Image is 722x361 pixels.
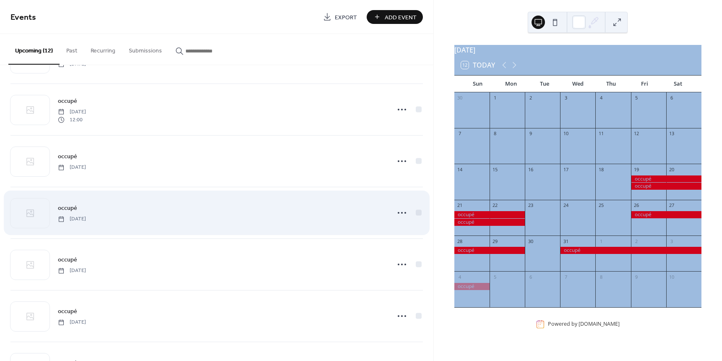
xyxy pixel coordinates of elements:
div: occupé [631,183,701,190]
div: occupé [454,211,525,218]
a: occupé [58,96,77,106]
div: Fri [628,76,662,92]
div: 3 [563,95,569,101]
div: 20 [669,166,675,173]
div: 9 [633,274,640,280]
div: 22 [492,202,498,209]
div: Wed [561,76,594,92]
span: [DATE] [58,319,86,326]
div: 27 [669,202,675,209]
span: occupé [58,97,77,106]
div: 16 [527,166,534,173]
div: occupé [454,219,525,226]
span: occupé [58,256,77,264]
span: [DATE] [58,164,86,171]
div: 30 [457,95,463,101]
div: 4 [598,95,604,101]
div: 5 [633,95,640,101]
div: Tue [528,76,561,92]
div: 19 [633,166,640,173]
span: occupé [58,152,77,161]
button: Past [60,34,84,64]
div: occupé [631,211,701,218]
div: 6 [669,95,675,101]
a: occupé [58,306,77,316]
div: 12 [633,131,640,137]
button: Submissions [122,34,169,64]
div: 29 [492,238,498,244]
div: occupé [631,175,701,183]
a: occupé [58,255,77,264]
div: occupé [454,283,490,290]
div: 9 [527,131,534,137]
div: 11 [598,131,604,137]
span: Events [10,9,36,26]
span: 12:00 [58,116,86,123]
div: Mon [494,76,528,92]
div: 18 [598,166,604,173]
button: 12Today [458,59,498,71]
span: occupé [58,307,77,316]
div: 28 [457,238,463,244]
div: Sun [461,76,495,92]
div: 23 [527,202,534,209]
button: Upcoming (12) [8,34,60,65]
button: Recurring [84,34,122,64]
span: [DATE] [58,108,86,116]
span: Export [335,13,357,22]
div: 6 [527,274,534,280]
span: [DATE] [58,267,86,275]
div: 10 [563,131,569,137]
a: occupé [58,203,77,213]
div: Sat [661,76,695,92]
div: 25 [598,202,604,209]
div: 3 [669,238,675,244]
div: 4 [457,274,463,280]
button: Add Event [367,10,423,24]
div: 17 [563,166,569,173]
div: 15 [492,166,498,173]
div: 24 [563,202,569,209]
a: occupé [58,152,77,161]
div: 2 [527,95,534,101]
a: [DOMAIN_NAME] [579,321,620,328]
div: 8 [598,274,604,280]
div: 1 [598,238,604,244]
div: 1 [492,95,498,101]
div: Powered by [548,321,620,328]
div: 7 [563,274,569,280]
div: 26 [633,202,640,209]
div: [DATE] [454,45,701,55]
div: occupé [560,247,701,254]
div: 7 [457,131,463,137]
span: [DATE] [58,215,86,223]
div: 31 [563,238,569,244]
div: 10 [669,274,675,280]
div: 13 [669,131,675,137]
span: Add Event [385,13,417,22]
div: occupé [454,247,525,254]
div: 2 [633,238,640,244]
div: 8 [492,131,498,137]
div: 21 [457,202,463,209]
div: Thu [594,76,628,92]
div: 14 [457,166,463,173]
div: 30 [527,238,534,244]
a: Export [317,10,363,24]
div: 5 [492,274,498,280]
span: occupé [58,204,77,213]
